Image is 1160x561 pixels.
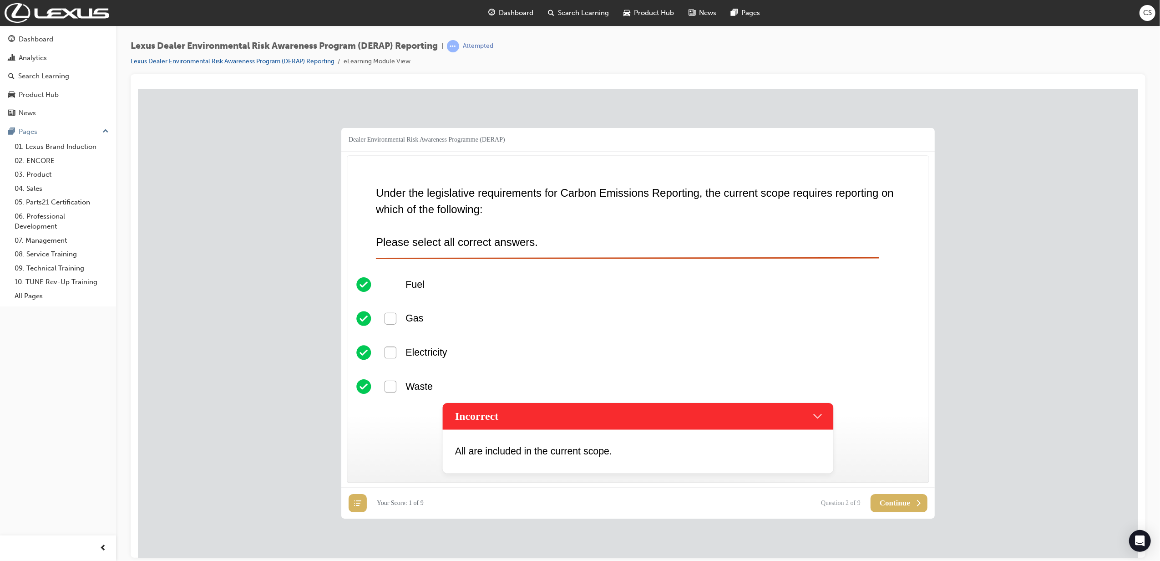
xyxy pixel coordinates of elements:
[8,54,15,62] span: chart-icon
[11,182,112,196] a: 04. Sales
[489,7,496,19] span: guage-icon
[344,56,410,67] li: eLearning Module View
[100,543,107,554] span: prev-icon
[4,123,112,140] button: Pages
[742,8,760,18] span: Pages
[617,4,682,22] a: car-iconProduct Hub
[5,3,109,23] img: Trak
[131,57,334,65] a: Lexus Dealer Environmental Risk Awareness Program (DERAP) Reporting
[11,195,112,209] a: 05. Parts21 Certification
[4,68,112,85] a: Search Learning
[19,90,59,100] div: Product Hub
[4,31,112,48] a: Dashboard
[4,50,112,66] a: Analytics
[19,34,53,45] div: Dashboard
[724,4,768,22] a: pages-iconPages
[211,46,367,56] div: Dealer Environmental Risk Awareness Programme (DERAP)
[548,7,555,19] span: search-icon
[239,411,286,418] div: Your Score: 1 of 9
[11,209,112,234] a: 06. Professional Development
[102,126,109,138] span: up-icon
[4,29,112,123] button: DashboardAnalyticsSearch LearningProduct HubNews
[11,275,112,289] a: 10. TUNE Rev-Up Training
[11,289,112,303] a: All Pages
[689,7,696,19] span: news-icon
[1129,530,1151,552] div: Open Intercom Messenger
[11,261,112,275] a: 09. Technical Training
[683,411,723,418] div: Question 2 of 9
[742,410,772,419] span: Continue
[8,72,15,81] span: search-icon
[8,109,15,117] span: news-icon
[731,7,738,19] span: pages-icon
[1143,8,1152,18] span: CS
[447,40,459,52] span: learningRecordVerb_ATTEMPT-icon
[8,128,15,136] span: pages-icon
[499,8,534,18] span: Dashboard
[541,4,617,22] a: search-iconSearch Learning
[699,8,717,18] span: News
[463,42,493,51] div: Attempted
[19,53,47,63] div: Analytics
[11,154,112,168] a: 02. ENCORE
[19,127,37,137] div: Pages
[441,41,443,51] span: |
[682,4,724,22] a: news-iconNews
[238,98,756,127] span: Under the legislative requirements for Carbon Emissions Reporting, the current scope requires rep...
[11,140,112,154] a: 01. Lexus Brand Induction
[239,411,286,418] span: Your Score: 1 of 9
[4,105,112,122] a: News
[634,8,674,18] span: Product Hub
[238,147,400,159] span: Please select all correct answers.
[11,247,112,261] a: 08. Service Training
[18,71,69,82] div: Search Learning
[8,36,15,44] span: guage-icon
[1140,5,1155,21] button: CS
[131,41,438,51] span: Lexus Dealer Environmental Risk Awareness Program (DERAP) Reporting
[317,357,474,368] span: All are included in the current scope.
[481,4,541,22] a: guage-iconDashboard
[11,168,112,182] a: 03. Product
[624,7,631,19] span: car-icon
[558,8,609,18] span: Search Learning
[305,314,695,341] div: Incorrect
[4,87,112,103] a: Product Hub
[11,234,112,248] a: 07. Management
[19,108,36,118] div: News
[8,91,15,99] span: car-icon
